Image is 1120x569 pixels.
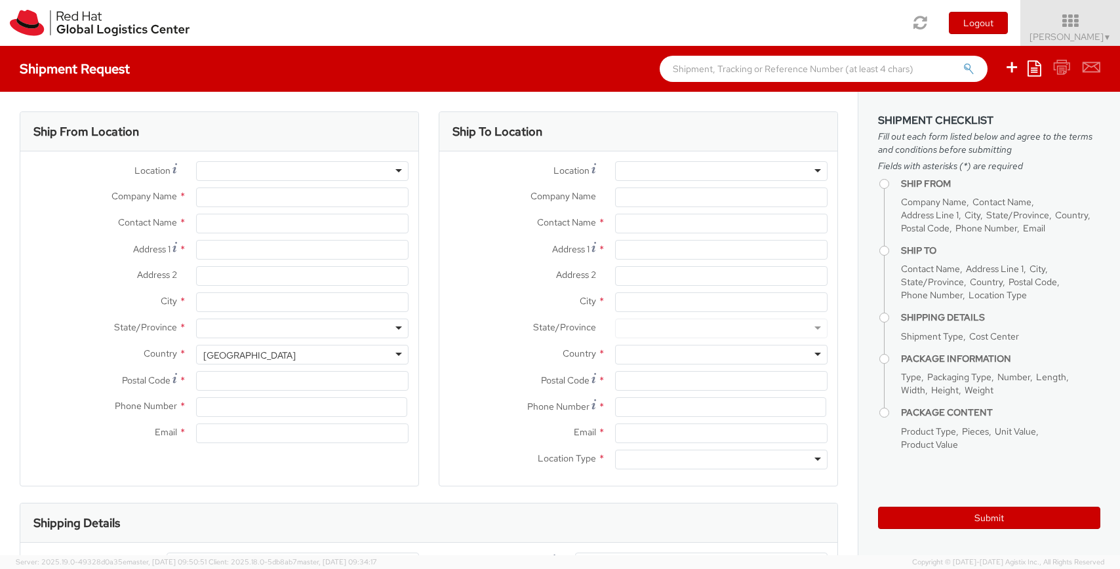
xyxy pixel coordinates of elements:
span: City [1030,263,1045,275]
span: State/Province [986,209,1049,221]
h3: Ship From Location [33,125,139,138]
h3: Shipment Checklist [878,115,1100,127]
span: Email [155,426,177,438]
span: City [161,295,177,307]
span: Phone Number [901,289,963,301]
span: Contact Name [537,216,596,228]
span: Contact Name [972,196,1031,208]
span: Client: 2025.18.0-5db8ab7 [209,557,377,566]
span: Product Value [901,439,958,450]
span: Postal Code [1009,276,1057,288]
h4: Ship From [901,179,1100,189]
span: Location Type [538,452,596,464]
span: Company Name [530,190,596,202]
span: City [580,295,596,307]
span: Length [1036,371,1066,383]
h3: Shipping Details [33,517,120,530]
span: Address 1 [552,243,590,255]
span: Weight [965,384,993,396]
span: Address 2 [556,269,596,281]
span: State/Province [901,276,964,288]
img: rh-logistics-00dfa346123c4ec078e1.svg [10,10,190,36]
span: Contact Name [901,263,960,275]
button: Submit [878,507,1100,529]
span: master, [DATE] 09:34:17 [297,557,377,566]
span: Height [931,384,959,396]
span: Country [1055,209,1088,221]
span: Fields with asterisks (*) are required [878,159,1100,172]
span: Unit Value [995,425,1036,437]
span: Country [563,347,596,359]
span: Contact Name [118,216,177,228]
span: Cost Center [969,330,1019,342]
span: Address Line 1 [901,209,959,221]
span: Email [574,426,596,438]
span: Address 1 [133,243,170,255]
span: Phone Number [527,401,590,412]
span: Pieces [962,425,989,437]
span: Type [901,371,921,383]
span: City [965,209,980,221]
span: Server: 2025.19.0-49328d0a35e [16,557,207,566]
span: Phone Number [115,400,177,412]
span: Location [553,165,590,176]
h3: Ship To Location [452,125,542,138]
h4: Shipment Request [20,62,130,76]
span: Country [970,276,1003,288]
span: Address 2 [137,269,177,281]
span: Shipment Type [901,330,963,342]
span: Phone Number [955,222,1017,234]
span: Shipment Notification [462,555,551,568]
span: State/Province [114,321,177,333]
span: Number [997,371,1030,383]
input: Shipment, Tracking or Reference Number (at least 4 chars) [660,56,988,82]
span: master, [DATE] 09:50:51 [127,557,207,566]
button: Logout [949,12,1008,34]
span: Fill out each form listed below and agree to the terms and conditions before submitting [878,130,1100,156]
span: ▼ [1104,32,1111,43]
span: Product Type [901,425,956,437]
span: Address Line 1 [966,263,1024,275]
h4: Package Information [901,354,1100,364]
h4: Package Content [901,408,1100,418]
span: Location [134,165,170,176]
span: Postal Code [901,222,950,234]
span: Postal Code [122,374,170,386]
span: Copyright © [DATE]-[DATE] Agistix Inc., All Rights Reserved [912,557,1104,568]
span: [PERSON_NAME] [1030,31,1111,43]
span: Location Type [969,289,1027,301]
span: Email [1023,222,1045,234]
span: Postal Code [541,374,590,386]
div: [GEOGRAPHIC_DATA] [203,349,296,362]
span: Company Name [901,196,967,208]
span: Width [901,384,925,396]
h4: Shipping Details [901,313,1100,323]
span: State/Province [533,321,596,333]
h4: Ship To [901,246,1100,256]
span: Packaging Type [927,371,991,383]
span: Country [144,347,177,359]
span: Company Name [111,190,177,202]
